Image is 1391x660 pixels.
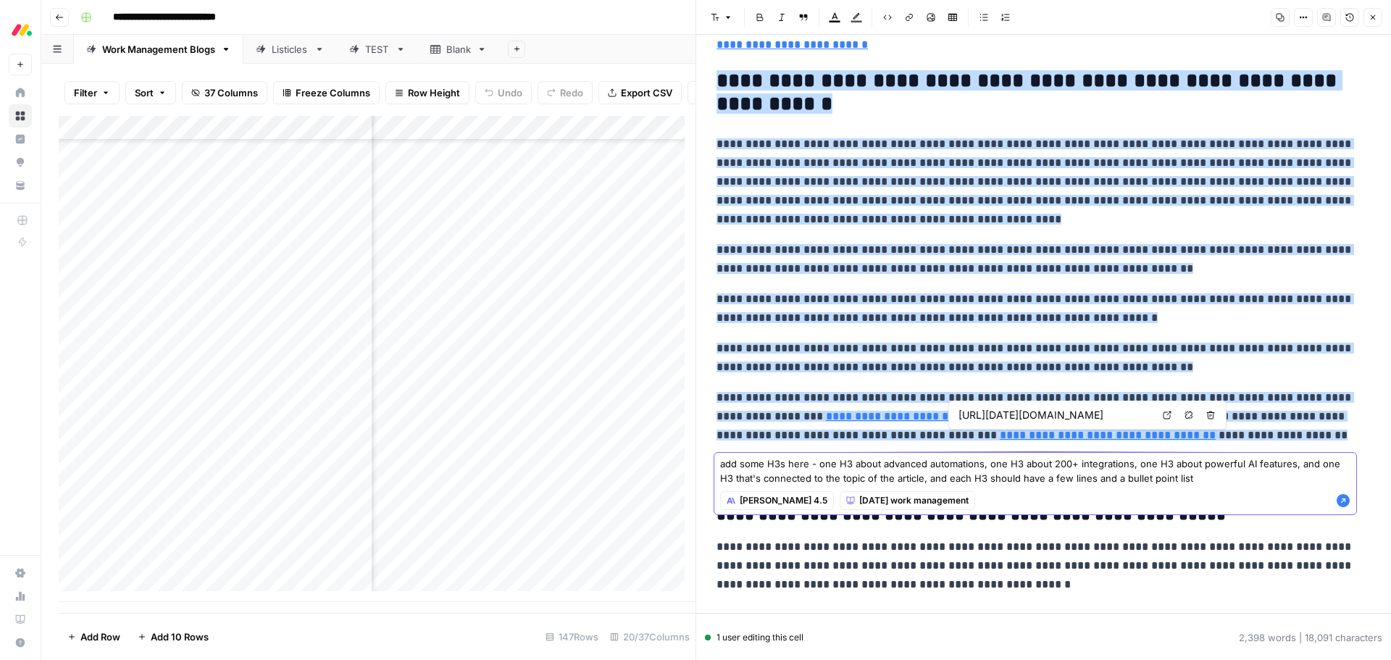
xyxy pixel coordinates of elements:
[135,85,154,100] span: Sort
[74,85,97,100] span: Filter
[64,81,120,104] button: Filter
[243,35,337,64] a: Listicles
[621,85,672,100] span: Export CSV
[705,631,803,644] div: 1 user editing this cell
[740,494,827,507] span: [PERSON_NAME] 4.5
[9,174,32,197] a: Your Data
[9,608,32,631] a: Learning Hub
[9,128,32,151] a: Insights
[365,42,390,57] div: TEST
[9,151,32,174] a: Opportunities
[74,35,243,64] a: Work Management Blogs
[9,561,32,585] a: Settings
[273,81,380,104] button: Freeze Columns
[9,12,32,48] button: Workspace: Monday.com
[296,85,370,100] span: Freeze Columns
[9,81,32,104] a: Home
[129,625,217,648] button: Add 10 Rows
[540,625,604,648] div: 147 Rows
[720,456,1350,485] textarea: add some H3s here - one H3 about advanced automations, one H3 about 200+ integrations, one H3 abo...
[337,35,418,64] a: TEST
[720,491,834,510] button: [PERSON_NAME] 4.5
[859,494,969,507] span: [DATE] work management
[598,81,682,104] button: Export CSV
[446,42,471,57] div: Blank
[418,35,499,64] a: Blank
[151,630,209,644] span: Add 10 Rows
[538,81,593,104] button: Redo
[408,85,460,100] span: Row Height
[560,85,583,100] span: Redo
[475,81,532,104] button: Undo
[182,81,267,104] button: 37 Columns
[9,17,35,43] img: Monday.com Logo
[102,42,215,57] div: Work Management Blogs
[59,625,129,648] button: Add Row
[1239,630,1382,645] div: 2,398 words | 18,091 characters
[498,85,522,100] span: Undo
[9,631,32,654] button: Help + Support
[125,81,176,104] button: Sort
[604,625,695,648] div: 20/37 Columns
[840,491,975,510] button: [DATE] work management
[272,42,309,57] div: Listicles
[80,630,120,644] span: Add Row
[385,81,469,104] button: Row Height
[9,104,32,128] a: Browse
[9,585,32,608] a: Usage
[204,85,258,100] span: 37 Columns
